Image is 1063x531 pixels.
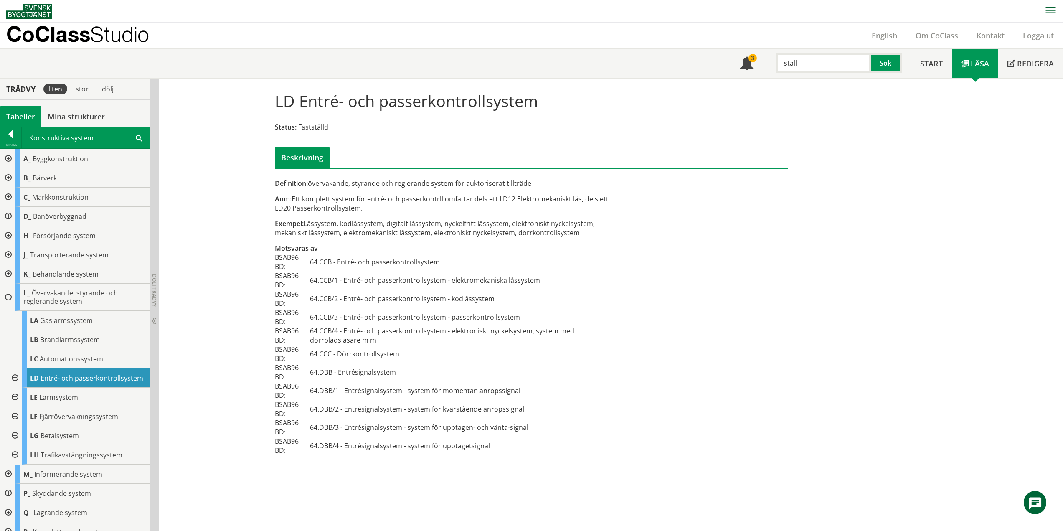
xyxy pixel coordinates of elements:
a: Läsa [952,49,998,78]
span: LG [30,431,39,440]
a: CoClassStudio [6,23,167,48]
td: BSAB96 BD: [275,253,310,271]
span: Övervakande, styrande och reglerande system [23,288,118,306]
span: LD [30,373,39,383]
span: Motsvaras av [275,244,318,253]
div: Tillbaka [0,142,21,148]
td: 64.DBB/2 - Entrésignalsystem - system för kvarstående anropssignal [310,400,613,418]
input: Sök [776,53,871,73]
span: Betalsystem [41,431,79,440]
td: 64.CCB/1 - Entré- och passerkontrollsystem - elektromekaniska låssystem [310,271,613,290]
div: Trädvy [2,84,40,94]
h1: LD Entré- och passerkontrollsystem [275,91,538,110]
span: LA [30,316,38,325]
span: Försörjande system [33,231,96,240]
span: LF [30,412,38,421]
a: Redigera [998,49,1063,78]
span: Fjärrövervakningssystem [39,412,118,421]
span: Anm: [275,194,292,203]
p: CoClass [6,29,149,39]
td: 64.DBB - Entrésignalsystem [310,363,613,381]
span: K_ [23,269,31,279]
img: Svensk Byggtjänst [6,4,52,19]
div: Ett komplett system för entré- och passerkontrll omfattar dels ett LD12 Elektromekaniskt lås, del... [275,194,613,213]
span: Q_ [23,508,32,517]
span: Läsa [971,58,989,69]
td: 64.CCC - Dörrkontrollsystem [310,345,613,363]
span: L_ [23,288,30,297]
td: BSAB96 BD: [275,418,310,437]
span: Banöverbyggnad [33,212,86,221]
span: LE [30,393,38,402]
div: stor [71,84,94,94]
a: Kontakt [967,30,1014,41]
td: 64.CCB/4 - Entré- och passerkontrollsystem - elektroniskt nyckelsystem, system med dörrbladsläsar... [310,326,613,345]
td: BSAB96 BD: [275,381,310,400]
td: BSAB96 BD: [275,308,310,326]
span: Fastställd [298,122,328,132]
span: M_ [23,470,33,479]
div: liten [43,84,67,94]
span: Trafikavstängningssystem [41,450,122,460]
span: P_ [23,489,30,498]
span: Larmsystem [39,393,78,402]
a: 3 [731,49,763,78]
td: BSAB96 BD: [275,345,310,363]
span: J_ [23,250,28,259]
td: 64.DBB/1 - Entrésignalsystem - system för momentan anropssignal [310,381,613,400]
div: övervakande, styrande och reglerande system för auktoriserat tillträde [275,179,613,188]
span: Exempel: [275,219,304,228]
span: Lagrande system [33,508,87,517]
span: Notifikationer [740,58,753,71]
a: English [863,30,906,41]
span: LH [30,450,39,460]
a: Start [911,49,952,78]
span: Gaslarmssystem [40,316,93,325]
span: Brandlarmssystem [40,335,100,344]
td: 64.CCB - Entré- och passerkontrollsystem [310,253,613,271]
span: H_ [23,231,31,240]
span: C_ [23,193,30,202]
div: 3 [748,54,757,62]
div: Beskrivning [275,147,330,168]
span: Dölj trädvy [151,274,158,307]
span: Markkonstruktion [32,193,89,202]
span: LC [30,354,38,363]
button: Sök [871,53,902,73]
span: Bärverk [33,173,57,183]
span: LB [30,335,38,344]
a: Om CoClass [906,30,967,41]
td: BSAB96 BD: [275,290,310,308]
span: Informerande system [34,470,102,479]
div: dölj [97,84,119,94]
span: Behandlande system [33,269,99,279]
td: 64.DBB/4 - Entrésignalsystem - system för upptagetsignal [310,437,613,455]
td: 64.DBB/3 - Entrésignalsystem - system för upptagen- och vänta-signal [310,418,613,437]
span: Byggkonstruktion [33,154,88,163]
span: B_ [23,173,31,183]
td: BSAB96 BD: [275,271,310,290]
div: Konstruktiva system [22,127,150,148]
a: Mina strukturer [41,106,111,127]
div: Låssystem, kodlåssystem, digitalt låssystem, nyckelfritt låssystem, elektroniskt nyckelsystem, me... [275,219,613,237]
span: Start [920,58,943,69]
span: Skyddande system [32,489,91,498]
span: Status: [275,122,297,132]
span: Transporterande system [30,250,109,259]
span: Redigera [1017,58,1054,69]
span: Sök i tabellen [136,133,142,142]
span: A_ [23,154,31,163]
a: Logga ut [1014,30,1063,41]
span: Automationssystem [40,354,103,363]
td: BSAB96 BD: [275,363,310,381]
span: Studio [90,22,149,46]
td: 64.CCB/3 - Entré- och passerkontrollsystem - passerkontrollsystem [310,308,613,326]
td: BSAB96 BD: [275,400,310,418]
td: 64.CCB/2 - Entré- och passerkontrollsystem - kodlåssystem [310,290,613,308]
span: Definition: [275,179,308,188]
td: BSAB96 BD: [275,326,310,345]
span: Entré- och passerkontrollsystem [41,373,143,383]
span: D_ [23,212,31,221]
td: BSAB96 BD: [275,437,310,455]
